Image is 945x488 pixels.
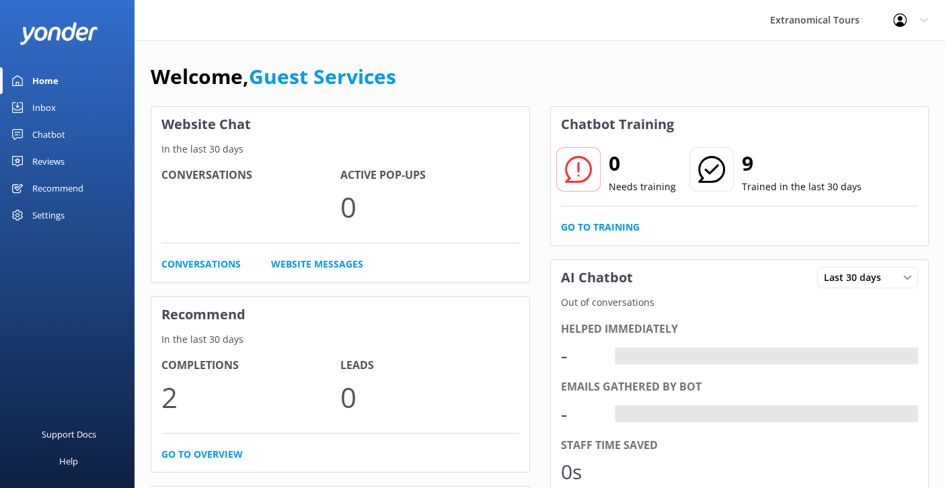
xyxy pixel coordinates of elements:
[551,260,643,295] h3: AI Chatbot
[32,148,65,175] div: Reviews
[32,121,65,148] div: Chatbot
[151,142,529,157] p: In the last 30 days
[32,175,83,202] div: Recommend
[609,179,676,194] p: Needs training
[561,378,919,396] div: Emails gathered by bot
[151,60,396,93] h1: Welcome,
[42,421,96,448] div: Support Docs
[824,270,889,285] span: Last 30 days
[161,374,340,419] p: 2
[151,297,529,332] h3: Recommend
[609,147,676,179] h2: 0
[32,202,65,229] div: Settings
[561,220,640,235] a: Go to Training
[615,348,625,365] div: -
[742,147,862,179] h2: 9
[561,456,601,488] div: 0s
[151,332,529,347] p: In the last 30 days
[151,107,529,142] h3: Website Chat
[561,339,601,372] div: -
[271,257,363,272] a: Website Messages
[32,94,56,121] div: Inbox
[742,179,862,194] p: Trained in the last 30 days
[340,167,519,184] h4: Active Pop-ups
[161,257,241,272] a: Conversations
[615,405,625,423] div: -
[161,167,340,184] h4: Conversations
[561,437,919,454] div: Staff time saved
[340,184,519,229] p: 0
[551,107,684,142] h3: Chatbot Training
[551,295,929,310] p: Out of conversations
[249,63,396,90] a: Guest Services
[20,22,98,44] img: yonder-white-logo.png
[32,67,59,94] div: Home
[340,357,519,374] h4: Leads
[161,447,243,462] a: Go to overview
[561,398,601,430] div: -
[59,448,78,475] div: Help
[561,321,919,338] div: Helped immediately
[340,374,519,419] p: 0
[161,357,340,374] h4: Completions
